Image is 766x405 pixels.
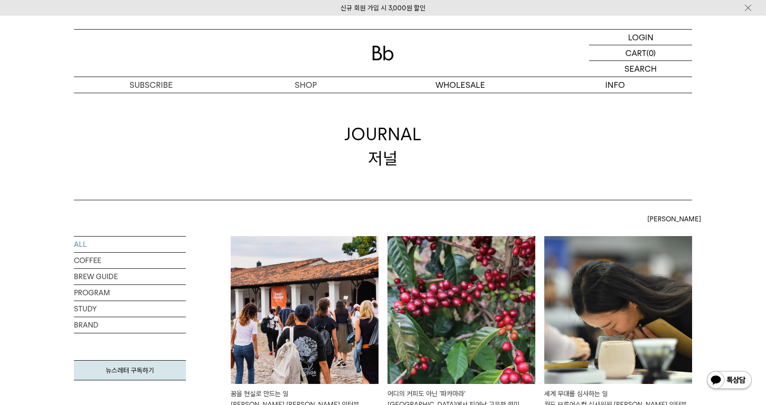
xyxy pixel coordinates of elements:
[647,214,701,224] span: [PERSON_NAME]
[544,236,692,384] img: 세계 무대를 심사하는 일월드 브루어스컵 심사위원 크리스티 인터뷰
[340,4,426,12] a: 신규 회원 가입 시 3,000원 할인
[74,360,186,380] a: 뉴스레터 구독하기
[74,253,186,268] a: COFFEE
[231,236,379,384] img: 꿈을 현실로 만드는 일빈보야지 탁승희 대표 인터뷰
[628,30,654,45] p: LOGIN
[383,77,538,93] p: WHOLESALE
[74,269,186,284] a: BREW GUIDE
[646,45,656,60] p: (0)
[74,77,228,93] a: SUBSCRIBE
[228,77,383,93] a: SHOP
[74,285,186,301] a: PROGRAM
[624,61,657,77] p: SEARCH
[372,46,394,60] img: 로고
[589,45,692,61] a: CART (0)
[589,30,692,45] a: LOGIN
[387,236,535,384] img: 어디의 커피도 아닌 '파카마라'엘살바도르에서 피어난 고유한 향미
[706,370,753,392] img: 카카오톡 채널 1:1 채팅 버튼
[538,77,692,93] p: INFO
[625,45,646,60] p: CART
[74,237,186,252] a: ALL
[74,301,186,317] a: STUDY
[344,122,422,170] div: JOURNAL 저널
[74,317,186,333] a: BRAND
